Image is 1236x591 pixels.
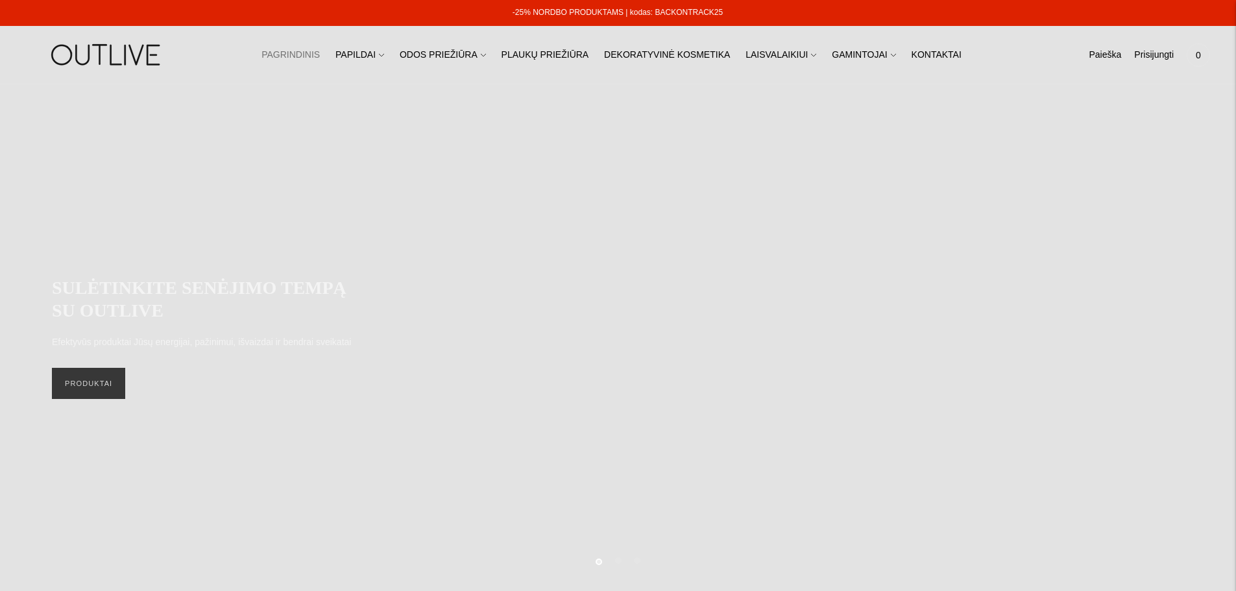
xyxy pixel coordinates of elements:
a: PLAUKŲ PRIEŽIŪRA [502,41,589,69]
a: KONTAKTAI [912,41,962,69]
a: LAISVALAIKIUI [745,41,816,69]
a: 0 [1187,41,1210,69]
button: Move carousel to slide 3 [634,557,640,564]
a: PAGRINDINIS [261,41,320,69]
button: Move carousel to slide 2 [615,557,622,564]
button: Move carousel to slide 1 [596,559,602,565]
h2: SULĖTINKITE SENĖJIMO TEMPĄ SU OUTLIVE [52,276,363,322]
a: GAMINTOJAI [832,41,895,69]
a: DEKORATYVINĖ KOSMETIKA [604,41,730,69]
a: -25% NORDBO PRODUKTAMS | kodas: BACKONTRACK25 [513,8,723,17]
a: PRODUKTAI [52,368,125,399]
a: Paieška [1089,41,1121,69]
img: OUTLIVE [26,32,188,77]
a: PAPILDAI [335,41,384,69]
p: Efektyvūs produktai Jūsų energijai, pažinimui, išvaizdai ir bendrai sveikatai [52,335,351,350]
a: ODOS PRIEŽIŪRA [400,41,486,69]
a: Prisijungti [1134,41,1174,69]
span: 0 [1189,46,1207,64]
